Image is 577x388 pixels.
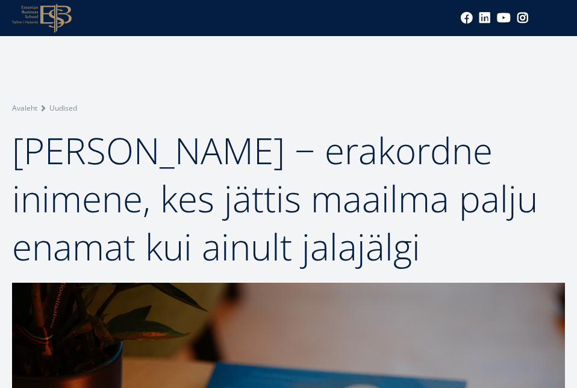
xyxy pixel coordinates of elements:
[49,102,77,114] a: Uudised
[461,12,473,24] a: Facebook
[12,126,538,271] span: [PERSON_NAME] − erakordne inimene, kes jättis maailma palju enamat kui ainult jalajälgi
[12,102,37,114] a: Avaleht
[517,12,529,24] a: Instagram
[479,12,491,24] a: Linkedin
[497,12,511,24] a: Youtube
